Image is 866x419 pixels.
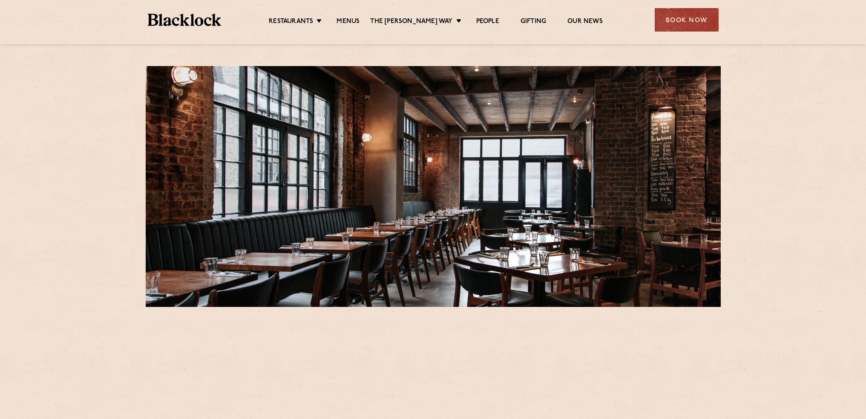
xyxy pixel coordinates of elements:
a: Menus [337,17,360,27]
a: The [PERSON_NAME] Way [370,17,452,27]
a: Gifting [521,17,546,27]
a: People [476,17,499,27]
img: BL_Textured_Logo-footer-cropped.svg [148,14,222,26]
a: Our News [567,17,603,27]
a: Restaurants [269,17,313,27]
div: Book Now [655,8,719,32]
